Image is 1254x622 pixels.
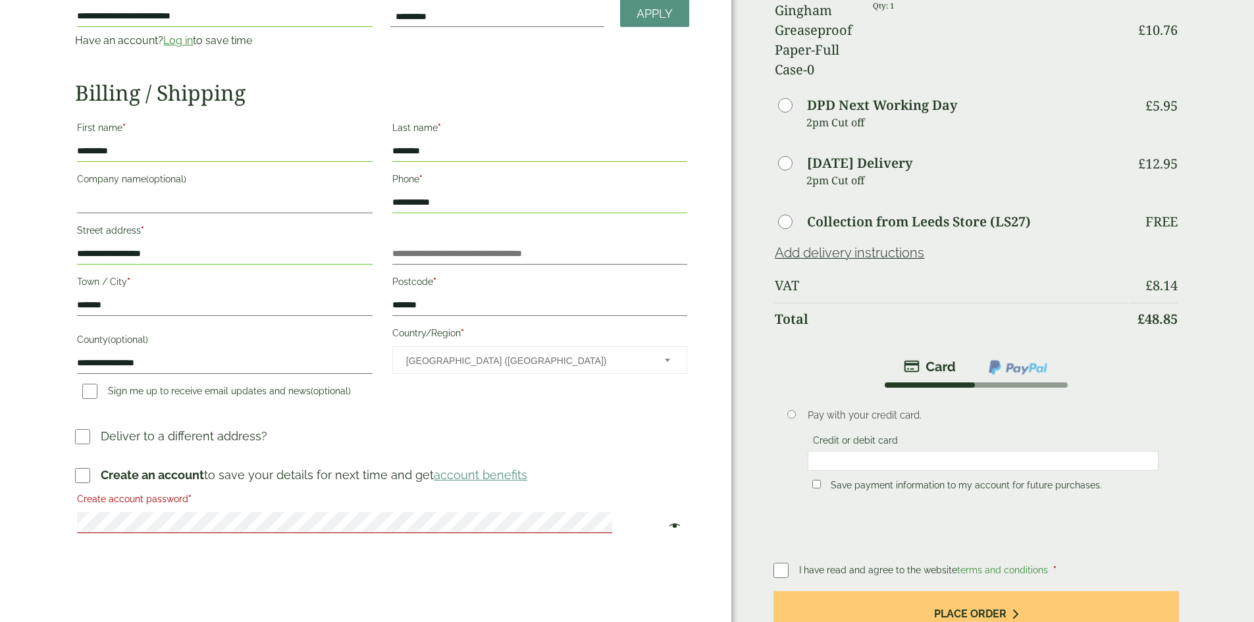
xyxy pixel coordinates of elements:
[799,565,1051,575] span: I have read and agree to the website
[806,113,1128,132] p: 2pm Cut off
[775,245,924,261] a: Add delivery instructions
[825,480,1107,494] label: Save payment information to my account for future purchases.
[1145,276,1178,294] bdi: 8.14
[1137,310,1178,328] bdi: 48.85
[77,118,372,141] label: First name
[461,328,464,338] abbr: required
[1145,97,1153,115] span: £
[807,157,912,170] label: [DATE] Delivery
[75,33,374,49] p: Have an account? to save time
[146,174,186,184] span: (optional)
[82,384,97,399] input: Sign me up to receive email updates and news(optional)
[127,276,130,287] abbr: required
[311,386,351,396] span: (optional)
[904,359,956,375] img: stripe.png
[392,346,687,374] span: Country/Region
[812,455,1155,467] iframe: Secure card payment input frame
[1138,21,1145,39] span: £
[1145,214,1178,230] p: Free
[808,435,903,450] label: Credit or debit card
[807,99,957,112] label: DPD Next Working Day
[101,427,267,445] p: Deliver to a different address?
[438,122,441,133] abbr: required
[419,174,423,184] abbr: required
[1138,21,1178,39] bdi: 10.76
[808,408,1159,423] p: Pay with your credit card.
[406,347,647,375] span: United Kingdom (UK)
[957,565,1048,575] a: terms and conditions
[392,118,687,141] label: Last name
[1138,155,1145,172] span: £
[392,272,687,295] label: Postcode
[1145,97,1178,115] bdi: 5.95
[434,468,527,482] a: account benefits
[392,324,687,346] label: Country/Region
[433,276,436,287] abbr: required
[1137,310,1145,328] span: £
[873,1,895,11] small: Qty: 1
[77,170,372,192] label: Company name
[987,359,1049,376] img: ppcp-gateway.png
[1053,565,1057,575] abbr: required
[77,221,372,244] label: Street address
[77,272,372,295] label: Town / City
[807,215,1031,228] label: Collection from Leeds Store (LS27)
[101,468,204,482] strong: Create an account
[188,494,192,504] abbr: required
[101,466,527,484] p: to save your details for next time and get
[141,225,144,236] abbr: required
[637,7,673,21] span: Apply
[108,334,148,345] span: (optional)
[75,80,689,105] h2: Billing / Shipping
[77,386,356,400] label: Sign me up to receive email updates and news
[392,170,687,192] label: Phone
[1145,276,1153,294] span: £
[77,490,687,512] label: Create account password
[806,170,1128,190] p: 2pm Cut off
[775,270,1128,301] th: VAT
[163,34,193,47] a: Log in
[1138,155,1178,172] bdi: 12.95
[775,303,1128,335] th: Total
[77,330,372,353] label: County
[122,122,126,133] abbr: required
